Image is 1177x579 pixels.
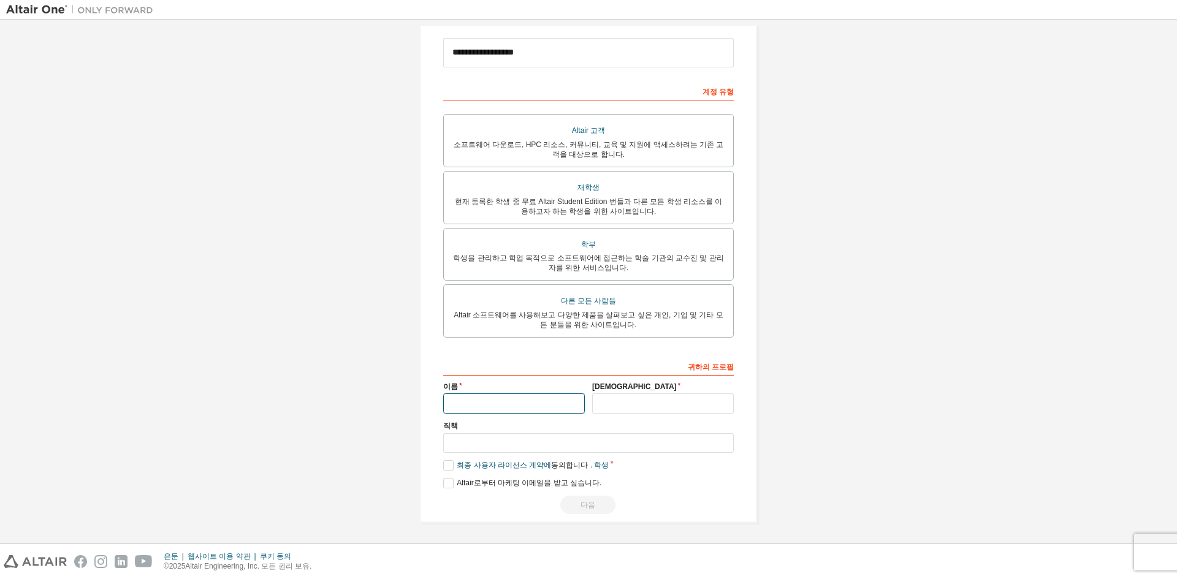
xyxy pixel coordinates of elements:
[703,88,734,96] font: 계정 유형
[561,297,617,305] font: 다른 모든 사람들
[457,479,601,487] font: Altair로부터 마케팅 이메일을 받고 싶습니다.
[594,461,609,469] font: 학생
[688,363,734,371] font: 귀하의 프로필
[185,562,311,570] font: Altair Engineering, Inc. 모든 권리 보유.
[577,183,600,192] font: 재학생
[74,555,87,568] img: facebook.svg
[164,562,169,570] font: ©
[454,311,723,329] font: Altair 소프트웨어를 사용해보고 다양한 제품을 살펴보고 싶은 개인, 기업 및 기타 모든 분들을 위한 사이트입니다.
[572,126,606,135] font: Altair 고객
[4,555,67,568] img: altair_logo.svg
[551,461,592,469] font: 동의합니다 .
[592,382,677,391] font: [DEMOGRAPHIC_DATA]
[6,4,159,16] img: 알타이르 원
[164,552,178,561] font: 은둔
[581,240,596,249] font: 학부
[454,140,724,159] font: 소프트웨어 다운로드, HPC 리소스, 커뮤니티, 교육 및 지원에 액세스하려는 기존 고객을 대상으로 합니다.
[188,552,251,561] font: 웹사이트 이용 약관
[443,382,458,391] font: 이름
[443,496,734,514] div: Read and acccept EULA to continue
[457,461,551,469] font: 최종 사용자 라이선스 계약에
[94,555,107,568] img: instagram.svg
[453,254,723,272] font: 학생을 관리하고 학업 목적으로 소프트웨어에 접근하는 학술 기관의 교수진 및 관리자를 위한 서비스입니다.
[169,562,186,570] font: 2025
[115,555,128,568] img: linkedin.svg
[260,552,291,561] font: 쿠키 동의
[455,197,723,216] font: 현재 등록한 학생 중 무료 Altair Student Edition 번들과 다른 모든 학생 리소스를 이용하고자 하는 학생을 위한 사이트입니다.
[135,555,153,568] img: youtube.svg
[443,422,458,430] font: 직책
